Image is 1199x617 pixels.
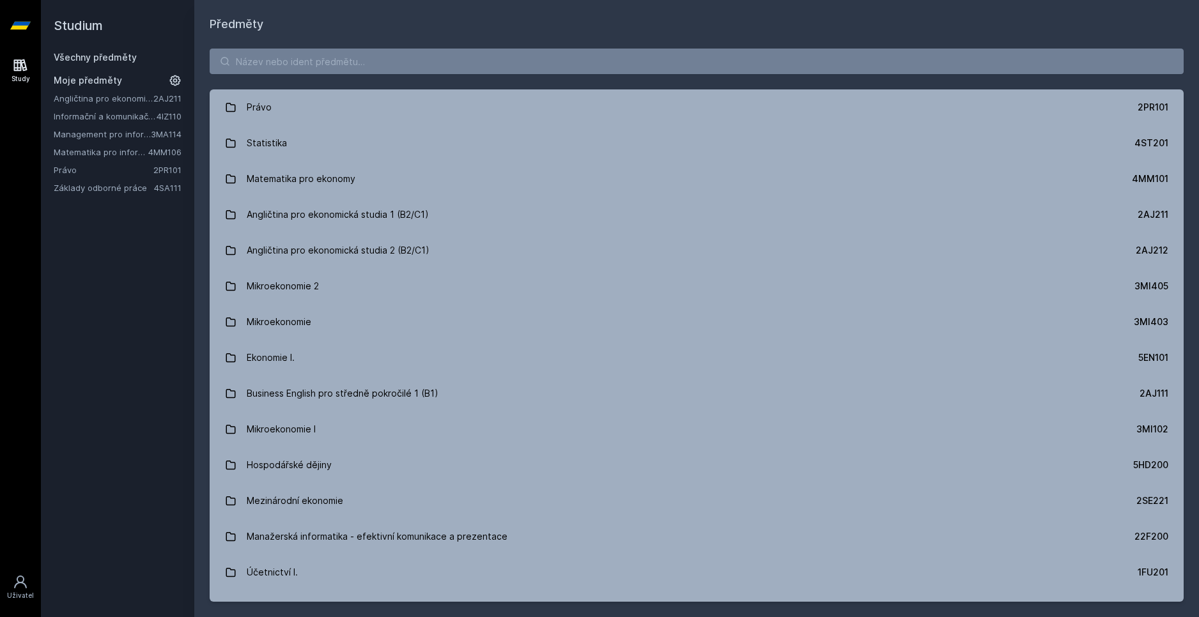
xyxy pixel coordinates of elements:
div: Business English pro středně pokročilé 1 (B1) [247,381,438,406]
a: Mikroekonomie 2 3MI405 [210,268,1184,304]
div: 5EN101 [1138,351,1168,364]
div: Study [12,74,30,84]
a: Angličtina pro ekonomická studia 2 (B2/C1) 2AJ212 [210,232,1184,268]
a: Angličtina pro ekonomická studia 1 (B2/C1) 2AJ211 [210,197,1184,232]
div: Angličtina pro ekonomická studia 1 (B2/C1) [247,202,429,227]
div: Mikroekonomie I [247,416,316,442]
div: Mezinárodní ekonomie [247,488,343,514]
input: Název nebo ident předmětu… [210,49,1184,74]
a: Mezinárodní ekonomie 2SE221 [210,483,1184,519]
a: Mikroekonomie I 3MI102 [210,411,1184,447]
div: Účetnictví I. [247,560,298,585]
a: Ekonomie I. 5EN101 [210,340,1184,376]
a: Právo 2PR101 [210,89,1184,125]
div: 2AJ111 [1140,387,1168,400]
a: Management pro informatiky a statistiky [54,128,151,141]
div: 3MI102 [1136,423,1168,436]
a: Právo [54,164,153,176]
a: Statistika 4ST201 [210,125,1184,161]
div: Matematika pro ekonomy [247,166,355,192]
div: Manažerská informatika - efektivní komunikace a prezentace [247,524,507,549]
span: Moje předměty [54,74,122,87]
div: 3MI405 [1134,280,1168,293]
a: Matematika pro informatiky [54,146,148,158]
div: Hospodářské dějiny [247,452,332,478]
a: Business English pro středně pokročilé 1 (B1) 2AJ111 [210,376,1184,411]
div: 2SE221 [1136,494,1168,507]
div: 4ST201 [1134,137,1168,149]
div: Mikroekonomie [247,309,311,335]
div: Statistika [247,130,287,156]
a: Všechny předměty [54,52,137,63]
div: Mikroekonomie 2 [247,273,319,299]
div: Ekonomie I. [247,345,295,370]
a: 4SA111 [154,183,182,193]
div: 3MI403 [1134,316,1168,328]
div: 5HD200 [1133,459,1168,471]
a: Hospodářské dějiny 5HD200 [210,447,1184,483]
div: 22F200 [1134,530,1168,543]
h1: Předměty [210,15,1184,33]
a: 3MA114 [151,129,182,139]
div: 2AJ211 [1138,208,1168,221]
a: 4IZ110 [157,111,182,121]
div: 4MM101 [1132,172,1168,185]
a: 4MM106 [148,147,182,157]
div: Právo [247,95,272,120]
a: Manažerská informatika - efektivní komunikace a prezentace 22F200 [210,519,1184,554]
a: Matematika pro ekonomy 4MM101 [210,161,1184,197]
a: Angličtina pro ekonomická studia 1 (B2/C1) [54,92,153,105]
div: 1FU201 [1138,566,1168,579]
a: Účetnictví I. 1FU201 [210,554,1184,590]
div: Uživatel [7,591,34,600]
a: Mikroekonomie 3MI403 [210,304,1184,340]
a: 2PR101 [153,165,182,175]
a: 2AJ211 [153,93,182,103]
a: Uživatel [3,568,38,607]
div: 2PR101 [1138,101,1168,114]
div: 2AJ212 [1136,244,1168,257]
div: Angličtina pro ekonomická studia 2 (B2/C1) [247,238,429,263]
a: Základy odborné práce [54,181,154,194]
a: Informační a komunikační technologie [54,110,157,123]
a: Study [3,51,38,90]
